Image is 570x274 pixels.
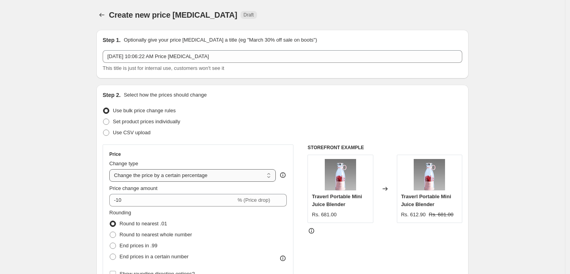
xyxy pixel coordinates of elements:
[109,11,237,19] span: Create new price [MEDICAL_DATA]
[103,50,462,63] input: 30% off holiday sale
[124,91,207,99] p: Select how the prices should change
[312,194,362,207] span: Traverl Portable Mini Juice Blender
[237,197,270,203] span: % (Price drop)
[113,119,180,124] span: Set product prices individually
[119,232,192,237] span: Round to nearest whole number
[119,254,188,259] span: End prices in a certain number
[312,211,337,219] div: Rs. 681.00
[124,36,317,44] p: Optionally give your price [MEDICAL_DATA] a title (eg "March 30% off sale on boots")
[109,194,236,206] input: -15
[429,211,454,219] strike: Rs. 681.00
[244,12,254,18] span: Draft
[109,185,157,191] span: Price change amount
[103,36,121,44] h2: Step 1.
[109,161,138,166] span: Change type
[414,159,445,190] img: 7455517091_80x.jpg
[279,171,287,179] div: help
[96,9,107,20] button: Price change jobs
[119,243,157,248] span: End prices in .99
[308,144,462,151] h6: STOREFRONT EXAMPLE
[325,159,356,190] img: 7455517091_80x.jpg
[401,194,451,207] span: Traverl Portable Mini Juice Blender
[119,221,167,227] span: Round to nearest .01
[113,108,176,113] span: Use bulk price change rules
[109,151,121,157] h3: Price
[401,211,426,219] div: Rs. 612.90
[109,210,131,216] span: Rounding
[103,91,121,99] h2: Step 2.
[113,130,150,135] span: Use CSV upload
[103,65,224,71] span: This title is just for internal use, customers won't see it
